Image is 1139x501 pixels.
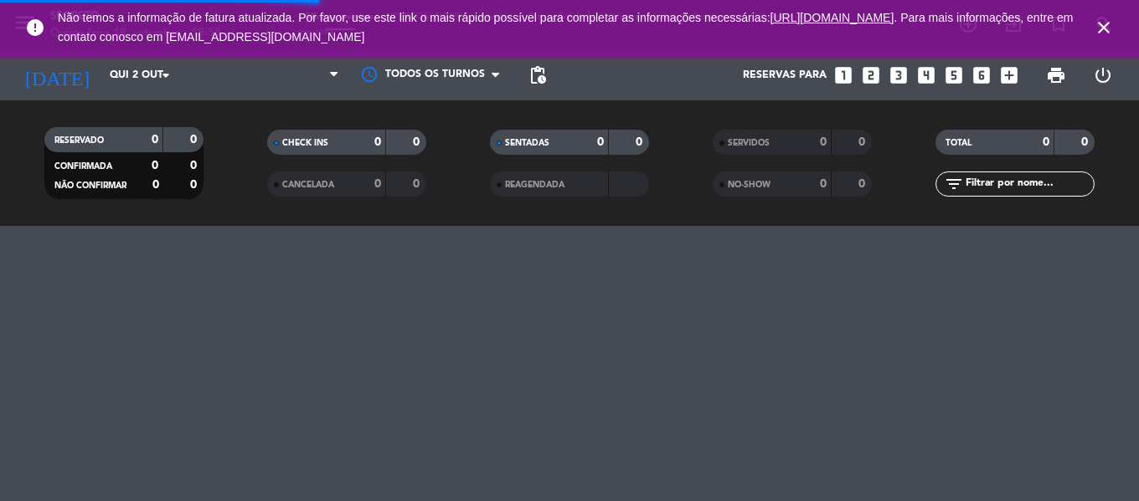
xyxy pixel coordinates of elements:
[915,64,937,86] i: looks_4
[54,162,112,171] span: CONFIRMADA
[820,178,827,190] strong: 0
[156,65,176,85] i: arrow_drop_down
[964,175,1094,193] input: Filtrar por nome...
[54,181,126,190] span: NÃO CONFIRMAR
[413,136,423,148] strong: 0
[944,174,964,194] i: filter_list
[888,64,910,86] i: looks_3
[946,139,971,147] span: TOTAL
[1081,136,1091,148] strong: 0
[58,11,1073,43] a: . Para mais informações, entre em contato conosco em [EMAIL_ADDRESS][DOMAIN_NAME]
[152,179,159,191] strong: 0
[13,57,101,94] i: [DATE]
[1094,18,1114,38] i: close
[528,65,548,85] span: pending_actions
[728,181,770,189] span: NO-SHOW
[190,179,200,191] strong: 0
[54,136,104,145] span: RESERVADO
[374,136,381,148] strong: 0
[505,139,549,147] span: SENTADAS
[636,136,646,148] strong: 0
[190,160,200,171] strong: 0
[282,139,328,147] span: CHECK INS
[374,178,381,190] strong: 0
[728,139,770,147] span: SERVIDOS
[858,136,868,148] strong: 0
[1046,65,1066,85] span: print
[832,64,854,86] i: looks_one
[505,181,564,189] span: REAGENDADA
[971,64,992,86] i: looks_6
[1043,136,1049,148] strong: 0
[1093,65,1113,85] i: power_settings_new
[770,11,894,24] a: [URL][DOMAIN_NAME]
[820,136,827,148] strong: 0
[282,181,334,189] span: CANCELADA
[858,178,868,190] strong: 0
[597,136,604,148] strong: 0
[25,18,45,38] i: error
[860,64,882,86] i: looks_two
[998,64,1020,86] i: add_box
[413,178,423,190] strong: 0
[743,69,827,81] span: Reservas para
[943,64,965,86] i: looks_5
[152,134,158,146] strong: 0
[58,11,1073,43] span: Não temos a informação de fatura atualizada. Por favor, use este link o mais rápido possível para...
[190,134,200,146] strong: 0
[152,160,158,171] strong: 0
[1080,50,1126,100] div: LOG OUT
